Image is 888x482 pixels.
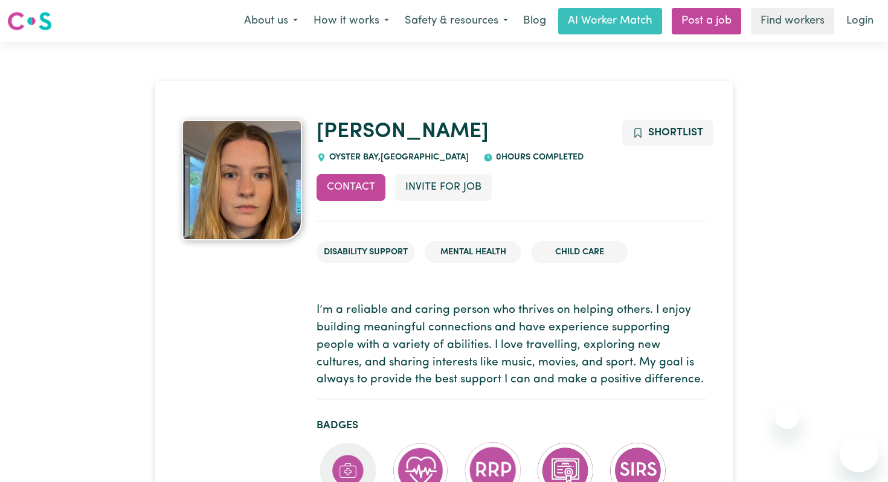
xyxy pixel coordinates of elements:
iframe: Close message [775,405,799,429]
iframe: Button to launch messaging window [840,434,878,472]
a: Login [839,8,881,34]
a: Laura's profile picture' [182,120,302,240]
button: Safety & resources [397,8,516,34]
button: Invite for Job [395,174,492,201]
a: Careseekers logo [7,7,52,35]
a: Find workers [751,8,834,34]
img: Laura [182,120,302,240]
img: Careseekers logo [7,10,52,32]
span: Shortlist [648,127,703,138]
span: 0 hours completed [493,153,584,162]
button: How it works [306,8,397,34]
li: Mental Health [425,241,521,264]
a: AI Worker Match [558,8,662,34]
span: OYSTER BAY , [GEOGRAPHIC_DATA] [326,153,469,162]
h2: Badges [317,419,706,432]
a: Blog [516,8,553,34]
button: Add to shortlist [622,120,713,146]
li: Child care [531,241,628,264]
button: Contact [317,174,385,201]
li: Disability Support [317,241,415,264]
a: Post a job [672,8,741,34]
a: [PERSON_NAME] [317,121,489,143]
p: I’m a reliable and caring person who thrives on helping others. I enjoy building meaningful conne... [317,302,706,389]
button: About us [236,8,306,34]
